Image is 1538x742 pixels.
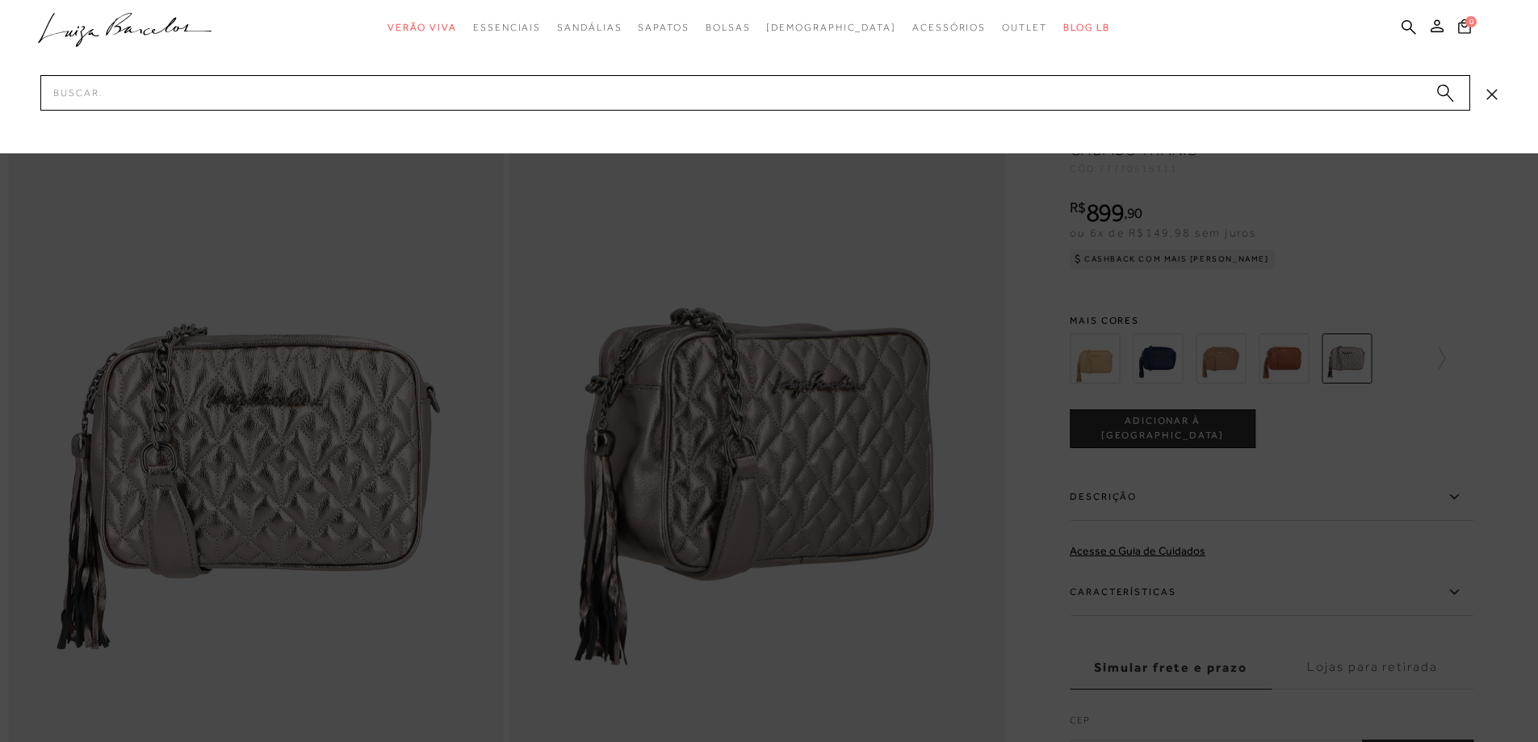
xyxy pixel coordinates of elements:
a: categoryNavScreenReaderText [638,13,689,43]
a: BLOG LB [1063,13,1110,43]
span: Verão Viva [388,22,457,33]
span: 0 [1465,16,1477,27]
input: Buscar. [40,75,1470,111]
a: categoryNavScreenReaderText [912,13,986,43]
span: Bolsas [706,22,751,33]
span: Sapatos [638,22,689,33]
span: Sandálias [557,22,622,33]
a: categoryNavScreenReaderText [557,13,622,43]
a: categoryNavScreenReaderText [388,13,457,43]
span: BLOG LB [1063,22,1110,33]
span: Essenciais [473,22,541,33]
span: [DEMOGRAPHIC_DATA] [766,22,896,33]
a: noSubCategoriesText [766,13,896,43]
span: Acessórios [912,22,986,33]
a: categoryNavScreenReaderText [473,13,541,43]
a: categoryNavScreenReaderText [706,13,751,43]
a: categoryNavScreenReaderText [1002,13,1047,43]
span: Outlet [1002,22,1047,33]
button: 0 [1453,18,1476,40]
